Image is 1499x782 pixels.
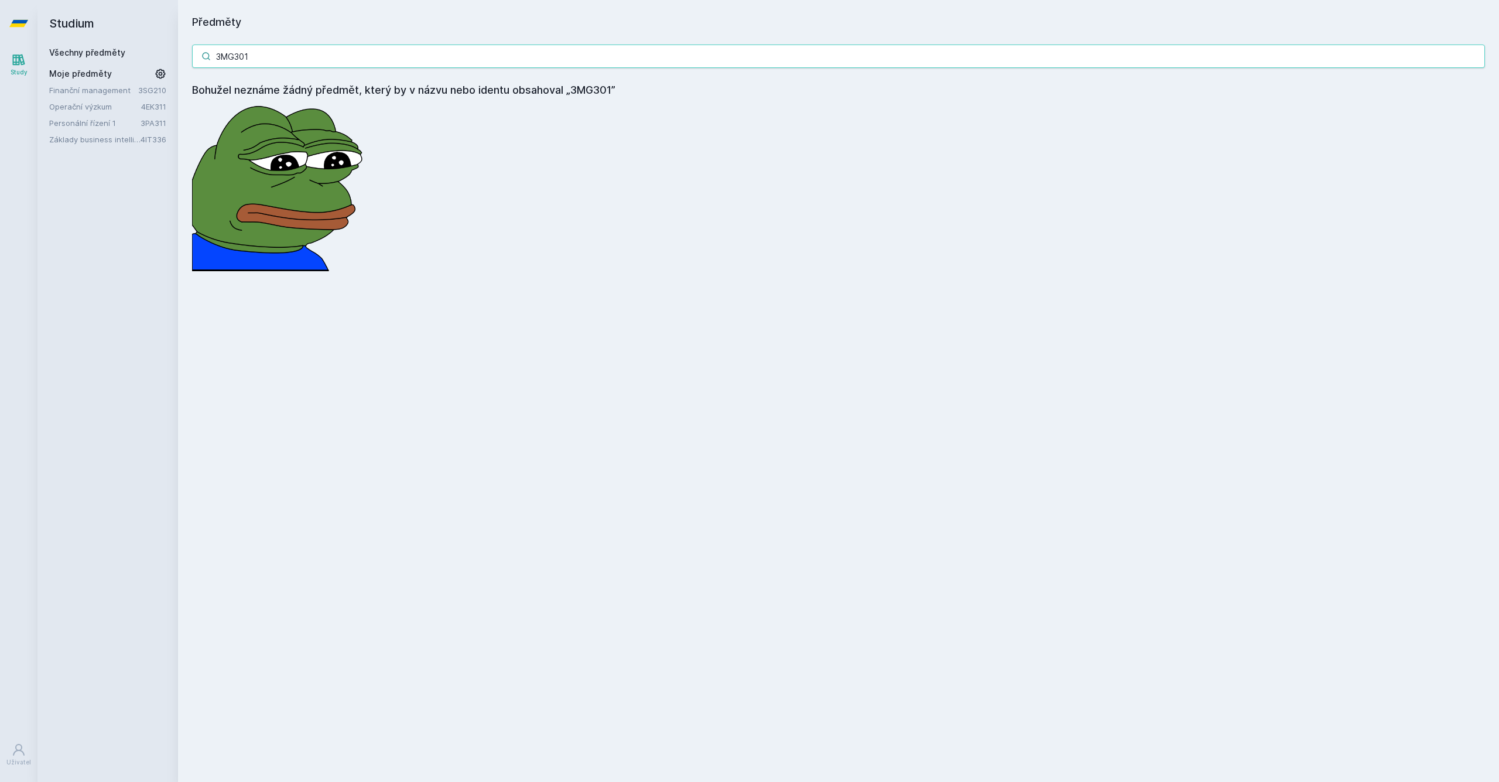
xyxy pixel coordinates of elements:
[2,47,35,83] a: Study
[6,758,31,767] div: Uživatel
[138,86,166,95] a: 3SG210
[141,135,166,144] a: 4IT336
[2,737,35,773] a: Uživatel
[141,102,166,111] a: 4EK311
[11,68,28,77] div: Study
[192,98,368,271] img: error_picture.png
[192,14,1485,30] h1: Předměty
[49,47,125,57] a: Všechny předměty
[141,118,166,128] a: 3PA311
[192,45,1485,68] input: Název nebo ident předmětu…
[49,84,138,96] a: Finanční management
[49,101,141,112] a: Operační výzkum
[192,82,1485,98] h4: Bohužel neznáme žádný předmět, který by v názvu nebo identu obsahoval „3MG301”
[49,134,141,145] a: Základy business intelligence
[49,117,141,129] a: Personální řízení 1
[49,68,112,80] span: Moje předměty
